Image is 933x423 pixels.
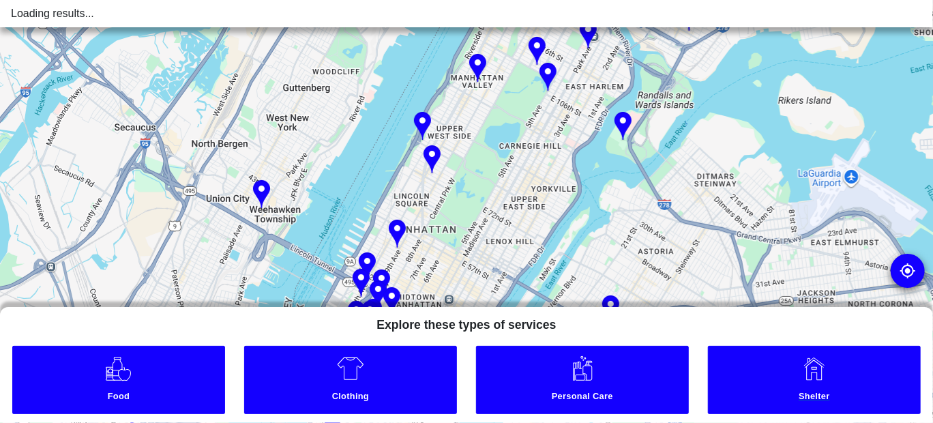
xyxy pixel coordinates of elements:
a: Shelter [708,346,921,414]
small: Shelter [711,391,919,405]
img: Clothing [337,355,364,382]
small: Clothing [247,391,455,405]
a: Personal Care [476,346,690,414]
div: Loading results... [11,5,922,22]
h5: Explore these types of services [366,307,567,338]
img: Food [104,355,132,382]
img: go to my location [900,263,916,279]
small: Personal Care [479,391,687,405]
img: Personal Care [569,355,596,382]
small: Food [15,391,223,405]
img: Shelter [801,355,828,382]
a: Food [12,346,226,414]
a: Clothing [244,346,458,414]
